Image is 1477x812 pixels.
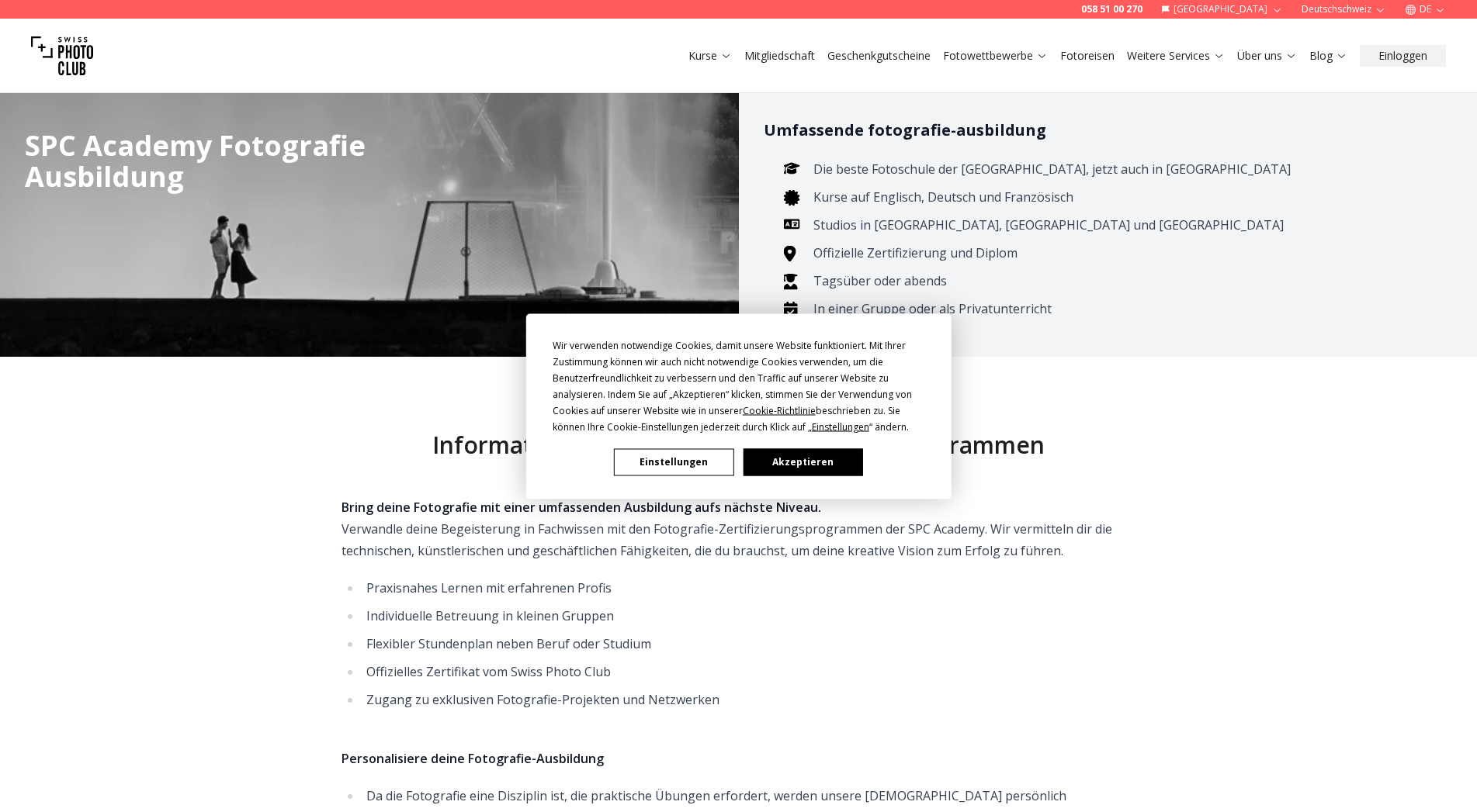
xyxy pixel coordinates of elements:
[812,420,869,433] span: Einstellungen
[553,337,925,434] div: Wir verwenden notwendige Cookies, damit unsere Website funktioniert. Mit Ihrer Zustimmung können ...
[525,313,951,499] div: Cookie Consent Prompt
[614,448,733,475] button: Einstellungen
[743,403,816,416] span: Cookie-Richtlinie
[743,448,862,475] button: Akzeptieren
